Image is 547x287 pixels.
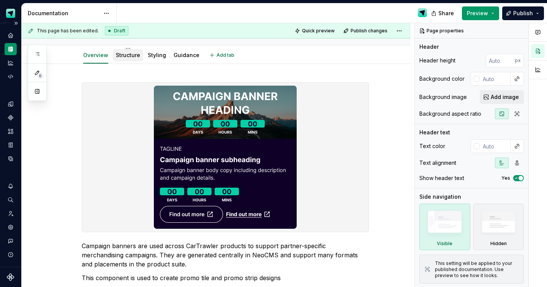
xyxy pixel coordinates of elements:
div: Header height [419,57,455,64]
a: Storybook stories [5,139,17,151]
div: Background color [419,75,465,83]
a: Assets [5,125,17,137]
div: Structure [113,47,143,63]
a: Settings [5,221,17,233]
div: Background aspect ratio [419,110,481,118]
div: Text alignment [419,159,456,167]
span: Preview [467,10,488,17]
img: Design Ops [418,8,427,17]
p: This component is used to create promo tile and promo strip designs [82,273,369,282]
a: Code automation [5,70,17,83]
div: Side navigation [419,193,461,201]
div: Visible [437,241,452,247]
button: Notifications [5,180,17,192]
a: Components [5,112,17,124]
div: Styling [145,47,169,63]
span: Publish changes [351,28,387,34]
div: Header [419,43,439,51]
div: Text color [419,142,445,150]
img: e611c74b-76fc-4ef0-bafa-dc494cd4cb8a.png [6,9,15,18]
svg: Supernova Logo [7,273,14,281]
button: Search ⌘K [5,194,17,206]
span: Add tab [217,52,234,58]
button: Share [427,6,459,20]
a: Documentation [5,43,17,55]
a: Invite team [5,207,17,220]
div: Documentation [28,10,100,17]
span: This page has been edited. [37,28,99,34]
input: Auto [480,139,511,153]
span: Add image [491,93,519,101]
div: Guidance [171,47,202,63]
button: Contact support [5,235,17,247]
div: Hidden [490,241,507,247]
button: Quick preview [292,26,338,36]
a: Structure [116,52,140,58]
div: This setting will be applied to your published documentation. Use preview to see how it looks. [435,260,519,279]
div: Overview [80,47,111,63]
button: Add tab [207,50,238,61]
button: Expand sidebar [11,18,21,29]
span: 6 [37,73,43,79]
button: Publish changes [341,26,391,36]
a: Styling [148,52,166,58]
label: Yes [501,175,510,181]
div: Hidden [473,204,524,250]
p: px [515,57,521,64]
input: Auto [486,54,515,67]
span: Quick preview [302,28,335,34]
div: Background image [419,93,467,101]
a: Design tokens [5,98,17,110]
span: Draft [114,28,125,34]
button: Preview [462,6,499,20]
div: Show header text [419,174,464,182]
button: Publish [502,6,544,20]
div: Visible [419,204,470,250]
input: Auto [480,72,511,86]
a: Data sources [5,153,17,165]
div: Header text [419,129,450,136]
a: Guidance [174,52,199,58]
a: Home [5,29,17,41]
button: Add image [480,90,524,104]
a: Overview [83,52,108,58]
a: Analytics [5,57,17,69]
span: Share [438,10,454,17]
span: Publish [513,10,533,17]
p: Campaign banners are used across CarTrawler products to support partner-specific merchandising ca... [82,241,369,269]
